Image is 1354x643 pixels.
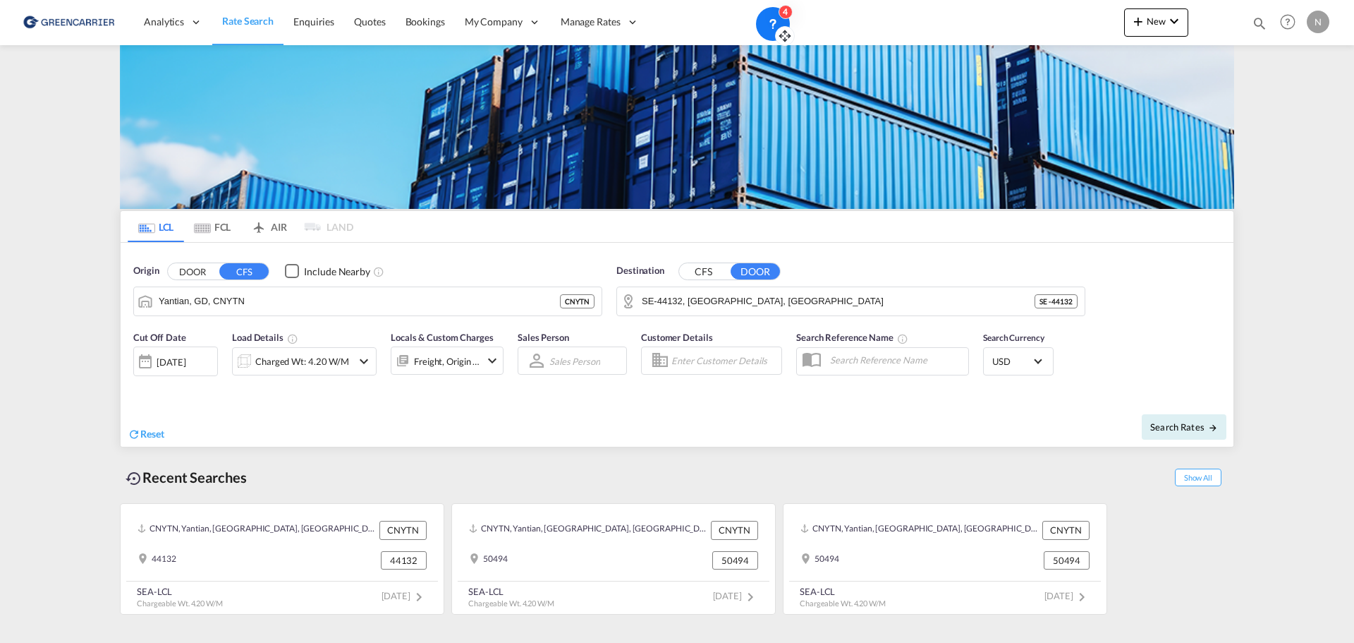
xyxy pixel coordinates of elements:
md-icon: icon-chevron-down [355,353,372,370]
span: Enquiries [293,16,334,28]
button: CFS [219,263,269,280]
span: New [1130,16,1183,27]
md-select: Select Currency: $ USDUnited States Dollar [991,351,1046,371]
div: SEA-LCL [800,585,886,598]
span: Destination [616,264,664,278]
span: Customer Details [641,332,712,343]
md-icon: icon-arrow-right [1208,423,1218,433]
md-tab-item: FCL [184,211,240,242]
div: SEA-LCL [468,585,554,598]
div: icon-magnify [1252,16,1267,37]
input: Enter Customer Details [671,350,777,371]
md-icon: icon-chevron-right [742,589,759,606]
div: Charged Wt: 4.20 W/M [255,351,349,371]
span: Show All [1175,469,1221,486]
md-icon: Your search will be saved by the below given name [897,333,908,344]
div: Freight Origin Destinationicon-chevron-down [391,347,504,375]
span: Search Rates [1150,421,1218,433]
div: icon-refreshReset [128,427,164,443]
div: [DATE] [133,347,218,376]
span: Help [1276,10,1300,34]
div: Freight Origin Destination [414,351,480,371]
span: Manage Rates [561,15,621,29]
span: Chargeable Wt. 4.20 W/M [468,599,554,608]
md-icon: icon-magnify [1252,16,1267,31]
input: Search by Port [159,291,560,312]
img: GreenCarrierFCL_LCL.png [120,45,1234,209]
div: CNYTN, Yantian, GD, China, Greater China & Far East Asia, Asia Pacific [138,521,376,539]
img: 609dfd708afe11efa14177256b0082fb.png [21,6,116,38]
span: Reset [140,428,164,440]
button: CFS [679,263,728,280]
div: CNYTN, Yantian, GD, China, Greater China & Far East Asia, Asia Pacific [800,521,1039,539]
span: Chargeable Wt. 4.20 W/M [800,599,886,608]
md-icon: Unchecked: Ignores neighbouring ports when fetching rates.Checked : Includes neighbouring ports w... [373,266,384,277]
div: [DATE] [157,356,185,368]
md-icon: icon-chevron-down [484,352,501,369]
div: Help [1276,10,1307,35]
button: icon-plus 400-fgNewicon-chevron-down [1124,8,1188,37]
div: N [1307,11,1329,33]
span: Load Details [232,332,298,343]
md-icon: icon-plus 400-fg [1130,13,1147,30]
button: DOOR [168,263,217,280]
md-icon: icon-backup-restore [126,470,142,487]
span: USD [992,355,1032,368]
span: Quotes [354,16,385,28]
button: Search Ratesicon-arrow-right [1142,414,1226,440]
button: DOOR [731,263,780,280]
span: Cut Off Date [133,332,186,343]
span: Analytics [144,15,184,29]
span: Bookings [405,16,445,28]
md-tab-item: AIR [240,211,297,242]
div: 50494 [1044,551,1090,570]
md-checkbox: Checkbox No Ink [285,264,370,279]
div: CNYTN [379,521,427,539]
recent-search-card: CNYTN, Yantian, [GEOGRAPHIC_DATA], [GEOGRAPHIC_DATA], [GEOGRAPHIC_DATA] & [GEOGRAPHIC_DATA], [GEO... [451,503,776,615]
span: Locals & Custom Charges [391,332,494,343]
md-input-container: SE-44132,Alingsås,Västra Götaland [617,287,1085,316]
md-icon: icon-chevron-down [1166,13,1183,30]
span: [DATE] [1044,590,1090,601]
div: CNYTN [560,294,594,308]
div: Include Nearby [304,265,370,279]
span: My Company [465,15,523,29]
div: 44132 [138,551,176,570]
div: 50494 [712,551,758,570]
div: 44132 [381,551,427,570]
md-icon: icon-refresh [128,428,140,440]
md-input-container: Yantian, GD, CNYTN [134,287,602,316]
md-icon: Chargeable Weight [287,333,298,344]
span: SE - 44132 [1039,296,1073,306]
span: [DATE] [713,590,759,601]
div: SEA-LCL [137,585,223,598]
md-select: Sales Person [548,351,602,371]
span: [DATE] [382,590,427,601]
span: Chargeable Wt. 4.20 W/M [137,599,223,608]
recent-search-card: CNYTN, Yantian, [GEOGRAPHIC_DATA], [GEOGRAPHIC_DATA], [GEOGRAPHIC_DATA] & [GEOGRAPHIC_DATA], [GEO... [783,503,1107,615]
div: CNYTN [711,521,758,539]
span: Origin [133,264,159,278]
div: Recent Searches [120,462,252,493]
md-icon: icon-airplane [250,219,267,229]
span: Sales Person [518,332,569,343]
span: Search Reference Name [796,332,908,343]
span: Search Currency [983,332,1044,343]
recent-search-card: CNYTN, Yantian, [GEOGRAPHIC_DATA], [GEOGRAPHIC_DATA], [GEOGRAPHIC_DATA] & [GEOGRAPHIC_DATA], [GEO... [120,503,444,615]
div: 50494 [800,551,839,570]
div: Origin DOOR CFS Checkbox No InkUnchecked: Ignores neighbouring ports when fetching rates.Checked ... [121,243,1233,447]
span: Rate Search [222,15,274,27]
div: 50494 [469,551,508,570]
md-pagination-wrapper: Use the left and right arrow keys to navigate between tabs [128,211,353,242]
md-icon: icon-chevron-right [1073,589,1090,606]
input: Search by Door [642,291,1035,312]
md-datepicker: Select [133,375,144,394]
div: CNYTN [1042,521,1090,539]
input: Search Reference Name [823,349,968,371]
div: Charged Wt: 4.20 W/Micon-chevron-down [232,347,377,375]
md-tab-item: LCL [128,211,184,242]
md-icon: icon-chevron-right [410,589,427,606]
div: CNYTN, Yantian, GD, China, Greater China & Far East Asia, Asia Pacific [469,521,707,539]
